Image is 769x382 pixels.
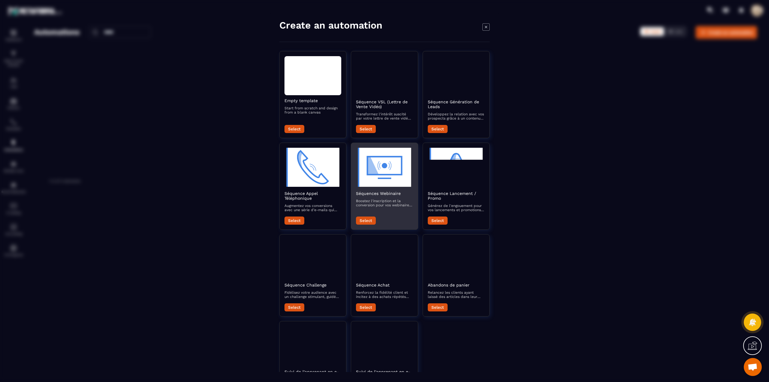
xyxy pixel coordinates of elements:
[284,217,304,225] button: Select
[428,239,485,278] img: automation-objective-icon
[744,358,762,376] a: Mở cuộc trò chuyện
[356,326,413,365] img: automation-objective-icon
[279,19,382,31] h4: Create an automation
[428,290,485,299] p: Relancez les clients ayant laissé des articles dans leur panier avec une séquence d'emails rappel...
[428,56,485,95] img: automation-objective-icon
[428,112,485,120] p: Développez la relation avec vos prospects grâce à un contenu attractif qui les accompagne vers la...
[356,148,413,187] img: automation-objective-icon
[428,217,448,225] button: Select
[428,204,485,212] p: Générez de l'engouement pour vos lancements et promotions avec une séquence d’e-mails captivante ...
[284,125,304,133] button: Select
[284,239,341,278] img: automation-objective-icon
[356,125,376,133] button: Select
[356,56,413,95] img: automation-objective-icon
[356,199,413,207] p: Boostez l'inscription et la conversion pour vos webinaires avec des e-mails qui informent, rappel...
[356,290,413,299] p: Renforcez la fidélité client et incitez à des achats répétés avec des e-mails post-achat qui valo...
[428,125,448,133] button: Select
[428,303,448,311] button: Select
[356,303,376,311] button: Select
[284,148,341,187] img: automation-objective-icon
[284,98,341,103] h2: Empty template
[284,106,341,114] p: Start from scratch and design from a blank canvas
[284,283,341,287] h2: Séquence Challenge
[428,99,485,109] h2: Séquence Génération de Leads
[284,369,341,379] h2: Suivi de l'apprenant en e-learning asynchrone - Suivi du démarrage
[356,191,413,196] h2: Séquences Webinaire
[284,191,341,201] h2: Séquence Appel Téléphonique
[356,283,413,287] h2: Séquence Achat
[356,112,413,120] p: Transformez l'intérêt suscité par votre lettre de vente vidéo en actions concrètes avec des e-mai...
[428,283,485,287] h2: Abandons de panier
[284,326,341,365] img: automation-objective-icon
[284,290,341,299] p: Fidélisez votre audience avec un challenge stimulant, guidé par des e-mails encourageants et éduc...
[428,191,485,201] h2: Séquence Lancement / Promo
[356,239,413,278] img: automation-objective-icon
[356,99,413,109] h2: Séquence VSL (Lettre de Vente Vidéo)
[428,148,485,187] img: automation-objective-icon
[356,217,376,225] button: Select
[284,303,304,311] button: Select
[284,204,341,212] p: Augmentez vos conversions avec une série d’e-mails qui préparent et suivent vos appels commerciaux
[356,369,413,379] h2: Suivi de l'apprenant en e-learning asynchrone - Suivi en cours de formation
